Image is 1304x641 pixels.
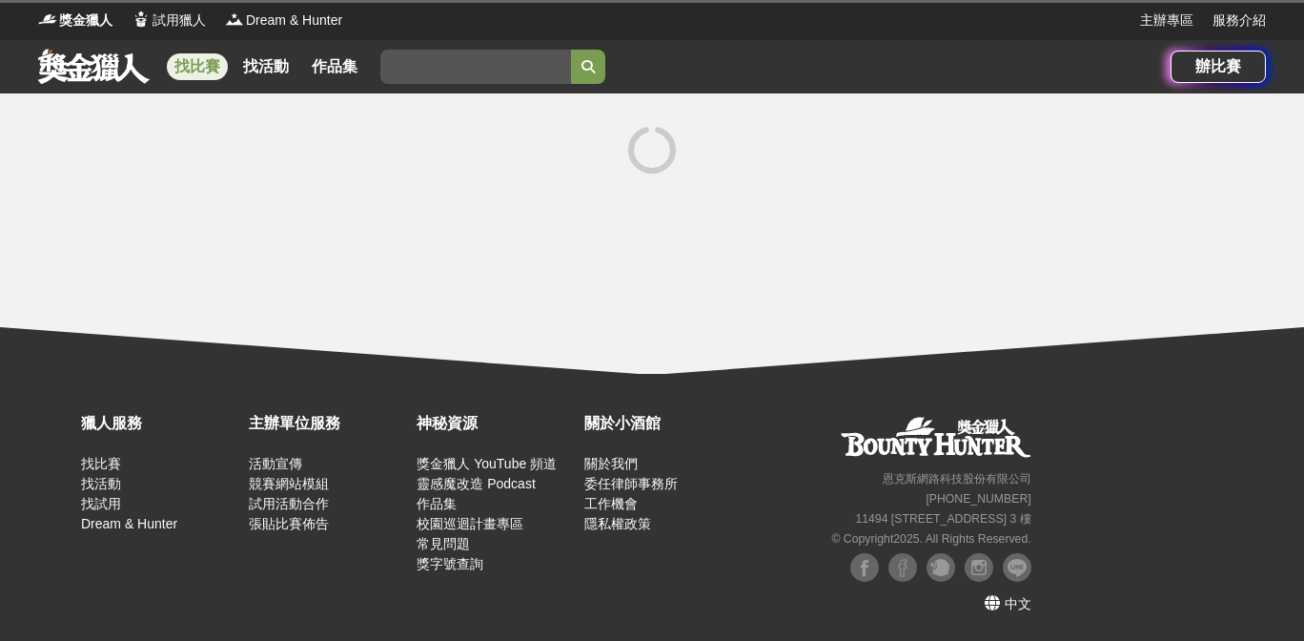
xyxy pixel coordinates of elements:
[38,10,57,29] img: Logo
[59,10,112,31] span: 獎金獵人
[417,516,523,531] a: 校園巡迴計畫專區
[926,492,1030,506] small: [PHONE_NUMBER]
[1171,51,1266,83] a: 辦比賽
[249,496,329,511] a: 試用活動合作
[235,53,296,80] a: 找活動
[132,10,151,29] img: Logo
[81,456,121,471] a: 找比賽
[965,553,993,582] img: Instagram
[1003,553,1031,582] img: LINE
[883,472,1031,486] small: 恩克斯網路科技股份有限公司
[417,412,575,435] div: 神秘資源
[38,10,112,31] a: Logo獎金獵人
[225,10,342,31] a: LogoDream & Hunter
[855,512,1030,526] small: 11494 [STREET_ADDRESS] 3 樓
[584,412,743,435] div: 關於小酒館
[584,476,678,491] a: 委任律師事務所
[417,536,470,551] a: 常見問題
[1212,10,1266,31] a: 服務介紹
[927,553,955,582] img: Plurk
[81,412,239,435] div: 獵人服務
[417,456,557,471] a: 獎金獵人 YouTube 頻道
[1140,10,1193,31] a: 主辦專區
[417,556,483,571] a: 獎字號查詢
[81,516,177,531] a: Dream & Hunter
[417,476,535,491] a: 靈感魔改造 Podcast
[132,10,206,31] a: Logo試用獵人
[81,476,121,491] a: 找活動
[584,496,638,511] a: 工作機會
[246,10,342,31] span: Dream & Hunter
[153,10,206,31] span: 試用獵人
[888,553,917,582] img: Facebook
[584,456,638,471] a: 關於我們
[81,496,121,511] a: 找試用
[249,456,302,471] a: 活動宣傳
[249,516,329,531] a: 張貼比賽佈告
[850,553,879,582] img: Facebook
[304,53,365,80] a: 作品集
[249,476,329,491] a: 競賽網站模組
[831,532,1030,546] small: © Copyright 2025 . All Rights Reserved.
[225,10,244,29] img: Logo
[167,53,228,80] a: 找比賽
[417,496,457,511] a: 作品集
[249,412,407,435] div: 主辦單位服務
[1005,596,1031,611] span: 中文
[584,516,651,531] a: 隱私權政策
